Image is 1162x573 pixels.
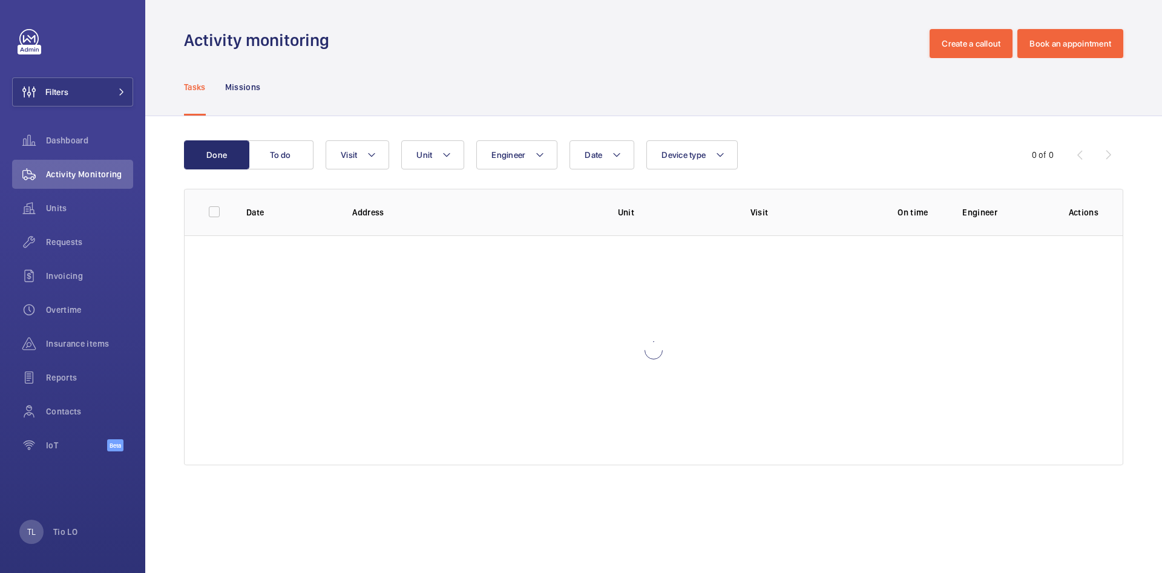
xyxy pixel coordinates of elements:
[46,304,133,316] span: Overtime
[46,202,133,214] span: Units
[184,29,336,51] h1: Activity monitoring
[883,206,943,218] p: On time
[46,439,107,451] span: IoT
[661,150,706,160] span: Device type
[1017,29,1123,58] button: Book an appointment
[46,405,133,417] span: Contacts
[46,236,133,248] span: Requests
[248,140,313,169] button: To do
[46,134,133,146] span: Dashboard
[1032,149,1054,161] div: 0 of 0
[184,140,249,169] button: Done
[12,77,133,106] button: Filters
[352,206,598,218] p: Address
[53,526,77,538] p: Tio LO
[570,140,634,169] button: Date
[107,439,123,451] span: Beta
[585,150,602,160] span: Date
[225,81,261,93] p: Missions
[46,338,133,350] span: Insurance items
[401,140,464,169] button: Unit
[46,168,133,180] span: Activity Monitoring
[930,29,1013,58] button: Create a callout
[27,526,36,538] p: TL
[46,270,133,282] span: Invoicing
[491,150,525,160] span: Engineer
[962,206,1049,218] p: Engineer
[750,206,864,218] p: Visit
[476,140,557,169] button: Engineer
[416,150,432,160] span: Unit
[646,140,738,169] button: Device type
[46,372,133,384] span: Reports
[45,86,68,98] span: Filters
[184,81,206,93] p: Tasks
[1069,206,1098,218] p: Actions
[618,206,731,218] p: Unit
[246,206,333,218] p: Date
[341,150,357,160] span: Visit
[326,140,389,169] button: Visit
